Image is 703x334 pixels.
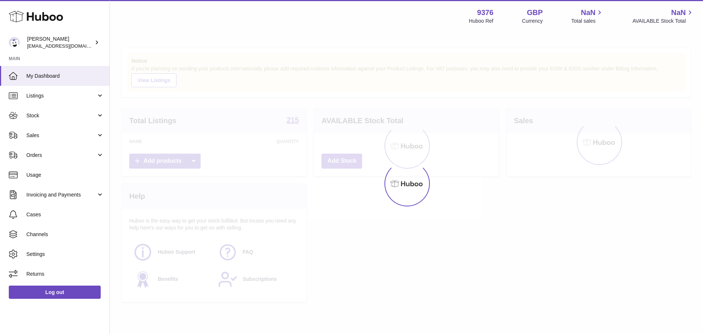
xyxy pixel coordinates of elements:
a: NaN AVAILABLE Stock Total [632,8,694,25]
span: Total sales [571,18,604,25]
div: [PERSON_NAME] [27,36,93,49]
img: internalAdmin-9376@internal.huboo.com [9,37,20,48]
span: Orders [26,152,96,159]
div: Huboo Ref [469,18,494,25]
span: Usage [26,172,104,179]
span: Listings [26,92,96,99]
span: Stock [26,112,96,119]
span: Sales [26,132,96,139]
strong: 9376 [477,8,494,18]
a: NaN Total sales [571,8,604,25]
a: Log out [9,286,101,299]
span: My Dashboard [26,73,104,80]
span: Channels [26,231,104,238]
span: Cases [26,211,104,218]
span: NaN [581,8,595,18]
span: NaN [671,8,686,18]
span: Settings [26,251,104,258]
strong: GBP [527,8,543,18]
span: [EMAIL_ADDRESS][DOMAIN_NAME] [27,43,108,49]
span: Returns [26,271,104,278]
span: AVAILABLE Stock Total [632,18,694,25]
span: Invoicing and Payments [26,191,96,198]
div: Currency [522,18,543,25]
